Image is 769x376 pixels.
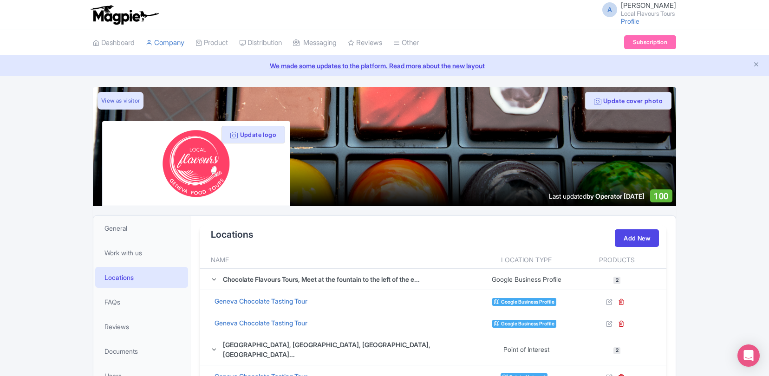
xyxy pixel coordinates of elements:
a: Locations [95,267,188,288]
a: Add New [615,229,659,247]
img: mcej1nut6taqbep7cvzj.png [121,129,271,198]
button: Close announcement [753,60,760,71]
span: Locations [104,272,134,282]
a: Subscription [624,35,676,49]
span: A [602,2,617,17]
a: Dashboard [93,30,135,56]
button: Update cover photo [585,92,671,110]
a: Geneva Chocolate Tasting Tour [215,297,307,305]
span: Work with us [104,248,142,258]
small: Local Flavours Tours [621,11,676,17]
span: Google Business Profile [492,298,556,306]
button: Update logo [222,126,285,143]
a: Product [196,30,228,56]
a: Other [393,30,419,56]
span: Reviews [104,322,129,331]
a: Messaging [293,30,337,56]
div: [GEOGRAPHIC_DATA], [GEOGRAPHIC_DATA], [GEOGRAPHIC_DATA], [GEOGRAPHIC_DATA]... [223,340,474,359]
th: Name [200,251,480,269]
th: Location Type [480,251,573,269]
h3: Locations [211,229,253,240]
td: Point of Interest [480,334,573,365]
span: 100 [654,191,669,201]
a: Distribution [239,30,282,56]
a: Reviews [348,30,382,56]
a: A [PERSON_NAME] Local Flavours Tours [597,2,676,17]
a: Documents [95,341,188,362]
a: View as visitor [98,92,143,110]
th: Products [573,251,666,269]
span: Documents [104,346,138,356]
span: 2 [613,347,620,355]
a: Work with us [95,242,188,263]
span: FAQs [104,297,120,307]
a: Geneva Chocolate Tasting Tour [215,319,307,327]
a: General [95,218,188,239]
div: Open Intercom Messenger [737,344,760,367]
a: We made some updates to the platform. Read more about the new layout [6,61,763,71]
a: Company [146,30,184,56]
a: Reviews [95,316,188,337]
div: Chocolate Flavours Tours, Meet at the fountain to the left of the e... [223,274,420,284]
a: FAQs [95,292,188,312]
img: logo-ab69f6fb50320c5b225c76a69d11143b.png [88,5,160,25]
span: 2 [613,277,620,284]
span: by Operator [DATE] [587,192,645,200]
span: [PERSON_NAME] [621,1,676,10]
td: Google Business Profile [480,269,573,290]
span: General [104,223,127,233]
div: Last updated [549,191,645,201]
a: Profile [621,17,639,25]
span: Google Business Profile [492,320,556,328]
